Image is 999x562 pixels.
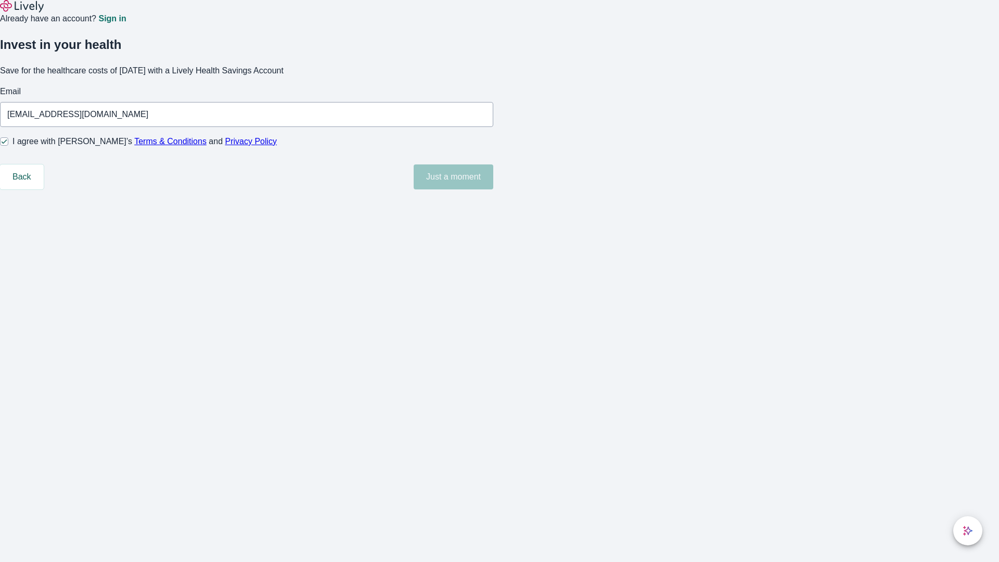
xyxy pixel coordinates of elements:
a: Sign in [98,15,126,23]
span: I agree with [PERSON_NAME]’s and [12,135,277,148]
a: Terms & Conditions [134,137,207,146]
a: Privacy Policy [225,137,277,146]
button: chat [953,516,982,545]
svg: Lively AI Assistant [963,526,973,536]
